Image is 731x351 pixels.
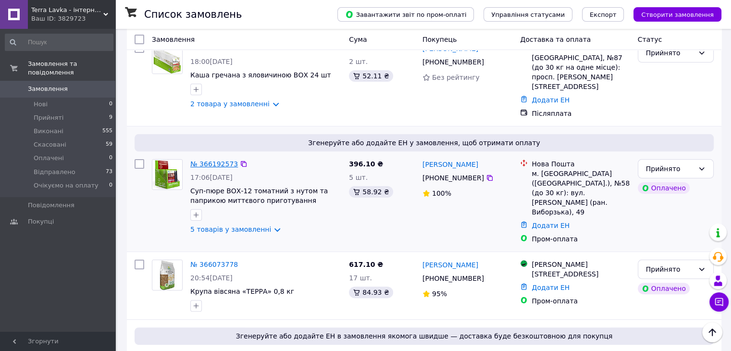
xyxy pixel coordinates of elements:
[190,58,233,65] span: 18:00[DATE]
[421,171,486,185] div: [PHONE_NUMBER]
[646,48,694,58] div: Прийнято
[152,260,182,290] img: Фото товару
[421,55,486,69] div: [PHONE_NUMBER]
[102,127,112,136] span: 555
[532,269,630,279] div: [STREET_ADDRESS]
[190,100,270,108] a: 2 товара у замовленні
[34,168,75,176] span: Відправлено
[422,260,478,270] a: [PERSON_NAME]
[152,260,183,290] a: Фото товару
[702,322,722,342] button: Наверх
[34,100,48,109] span: Нові
[31,6,103,14] span: Terra Lavka - інтернет-магазин продуктів харчування та товарів для домашніх тварин
[349,261,383,268] span: 617.10 ₴
[421,272,486,285] div: [PHONE_NUMBER]
[106,168,112,176] span: 73
[190,226,271,233] a: 5 товарів у замовленні
[190,160,238,168] a: № 366192573
[532,260,630,269] div: [PERSON_NAME]
[152,159,183,190] a: Фото товару
[520,36,591,43] span: Доставка та оплата
[532,284,570,291] a: Додати ЕН
[349,160,383,168] span: 396.10 ₴
[5,34,113,51] input: Пошук
[109,113,112,122] span: 9
[190,174,233,181] span: 17:06[DATE]
[532,53,630,91] div: [GEOGRAPHIC_DATA], №87 (до 30 кг на одне місце): просп. [PERSON_NAME][STREET_ADDRESS]
[152,44,182,74] img: Фото товару
[349,36,367,43] span: Cума
[337,7,474,22] button: Завантажити звіт по пром-оплаті
[138,138,710,148] span: Згенеруйте або додайте ЕН у замовлення, щоб отримати оплату
[641,11,714,18] span: Створити замовлення
[532,169,630,217] div: м. [GEOGRAPHIC_DATA] ([GEOGRAPHIC_DATA].), №58 (до 30 кг): вул. [PERSON_NAME] (ран. Виборзька), 49
[349,70,393,82] div: 52.11 ₴
[532,109,630,118] div: Післяплата
[109,181,112,190] span: 0
[34,127,63,136] span: Виконані
[34,140,66,149] span: Скасовані
[152,43,183,74] a: Фото товару
[491,11,565,18] span: Управління статусами
[349,287,393,298] div: 84.93 ₴
[532,96,570,104] a: Додати ЕН
[432,290,447,298] span: 95%
[422,160,478,169] a: [PERSON_NAME]
[532,222,570,229] a: Додати ЕН
[34,154,64,163] span: Оплачені
[144,9,242,20] h1: Список замовлень
[432,189,451,197] span: 100%
[422,36,457,43] span: Покупець
[532,234,630,244] div: Пром-оплата
[532,159,630,169] div: Нова Пошта
[633,7,721,22] button: Створити замовлення
[532,296,630,306] div: Пром-оплата
[638,283,690,294] div: Оплачено
[349,58,368,65] span: 2 шт.
[349,274,372,282] span: 17 шт.
[638,182,690,194] div: Оплачено
[345,10,466,19] span: Завантажити звіт по пром-оплаті
[31,14,115,23] div: Ваш ID: 3829723
[152,160,182,189] img: Фото товару
[28,60,115,77] span: Замовлення та повідомлення
[152,36,195,43] span: Замовлення
[582,7,624,22] button: Експорт
[646,163,694,174] div: Прийнято
[483,7,572,22] button: Управління статусами
[28,85,68,93] span: Замовлення
[190,261,238,268] a: № 366073778
[190,288,294,295] a: Крупа вівсяна «ТЕРРА» 0,8 кг
[28,217,54,226] span: Покупці
[432,74,480,81] span: Без рейтингу
[190,274,233,282] span: 20:54[DATE]
[138,331,710,341] span: Згенеруйте або додайте ЕН в замовлення якомога швидше — доставка буде безкоштовною для покупця
[646,264,694,275] div: Прийнято
[34,181,99,190] span: Очікуємо на оплату
[28,201,74,210] span: Повідомлення
[109,154,112,163] span: 0
[709,292,729,312] button: Чат з покупцем
[109,100,112,109] span: 0
[638,36,662,43] span: Статус
[190,187,328,204] a: Суп-пюре ВОХ-12 томатний з нутом та паприкою миттєвого приготування
[590,11,617,18] span: Експорт
[349,186,393,198] div: 58.92 ₴
[624,10,721,18] a: Створити замовлення
[190,71,331,79] a: Каша гречана з яловичиною ВОХ 24 шт
[34,113,63,122] span: Прийняті
[106,140,112,149] span: 59
[349,174,368,181] span: 5 шт.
